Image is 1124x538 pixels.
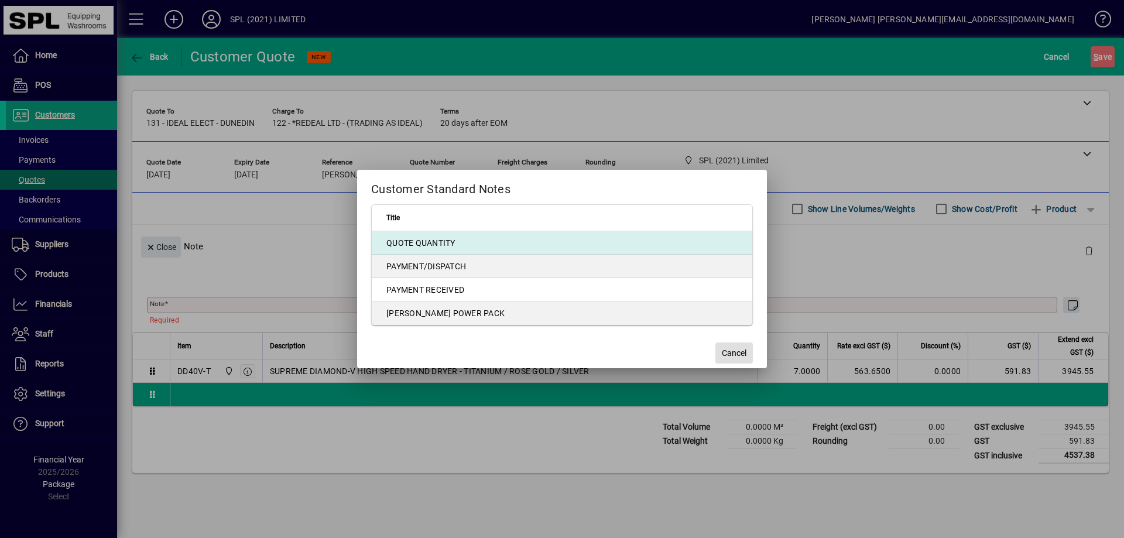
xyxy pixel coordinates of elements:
button: Cancel [715,342,753,364]
h2: Customer Standard Notes [357,170,767,204]
td: PAYMENT RECEIVED [372,278,752,301]
td: QUOTE QUANTITY [372,231,752,255]
td: [PERSON_NAME] POWER PACK [372,301,752,325]
span: Title [386,211,400,224]
span: Cancel [722,347,746,359]
td: PAYMENT/DISPATCH [372,255,752,278]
